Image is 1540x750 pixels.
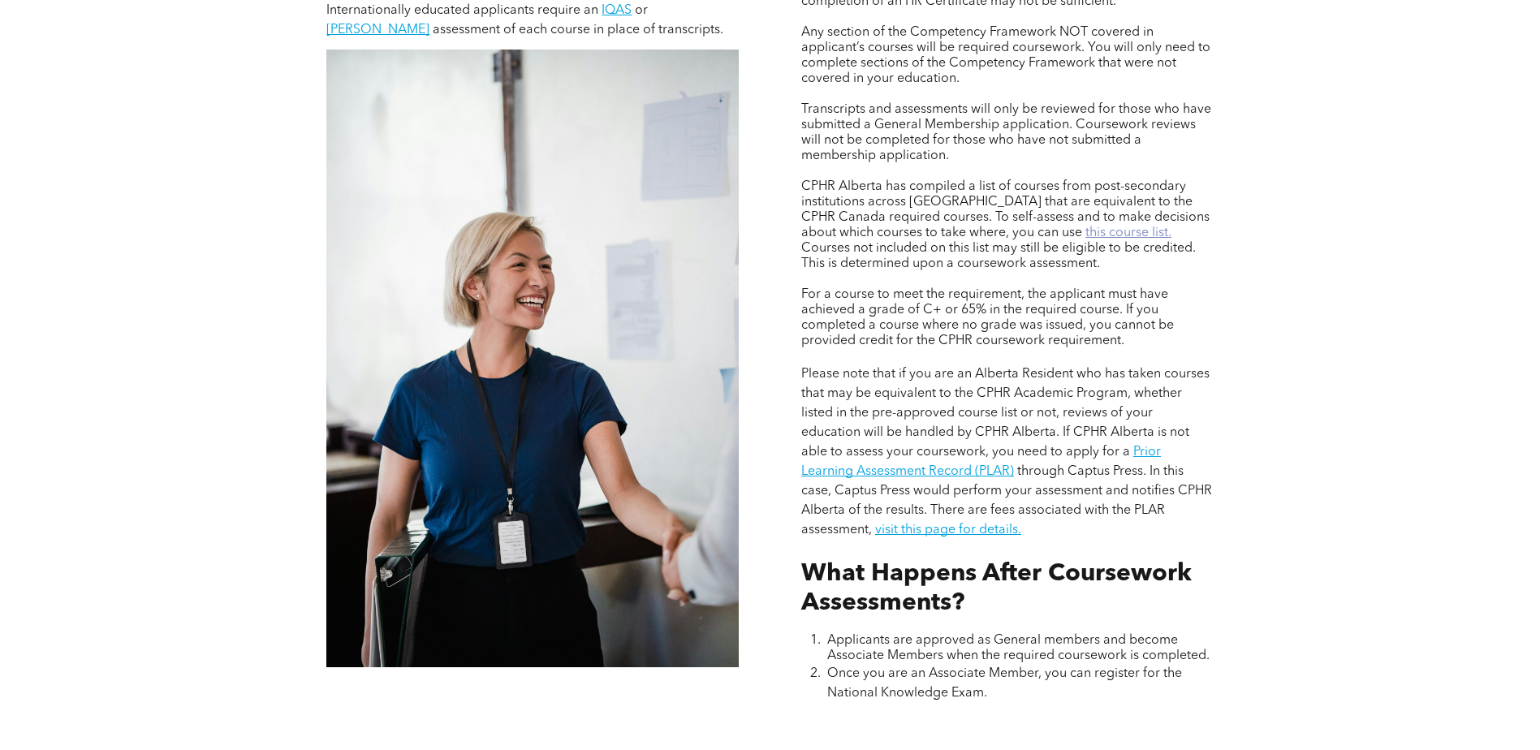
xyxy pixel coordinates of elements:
a: [PERSON_NAME] [326,24,429,37]
img: A woman is shaking hands with a man in an office. [326,50,739,667]
a: this course list. [1085,226,1171,239]
span: For a course to meet the requirement, the applicant must have achieved a grade of C+ or 65% in th... [801,288,1174,347]
span: What Happens After Coursework Assessments? [801,562,1192,615]
span: Internationally educated applicants require an [326,4,598,17]
span: assessment of each course in place of transcripts. [433,24,723,37]
span: Please note that if you are an Alberta Resident who has taken courses that may be equivalent to t... [801,368,1210,459]
span: or [635,4,648,17]
a: visit this page for details. [875,524,1021,537]
span: CPHR Alberta has compiled a list of courses from post-secondary institutions across [GEOGRAPHIC_D... [801,180,1210,239]
span: Any section of the Competency Framework NOT covered in applicant’s courses will be required cours... [801,26,1210,85]
span: Transcripts and assessments will only be reviewed for those who have submitted a General Membersh... [801,103,1211,162]
span: Courses not included on this list may still be eligible to be credited. This is determined upon a... [801,242,1196,270]
a: IQAS [602,4,632,17]
span: Applicants are approved as General members and become Associate Members when the required coursew... [827,634,1210,662]
span: Once you are an Associate Member, you can register for the National Knowledge Exam. [827,667,1182,700]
